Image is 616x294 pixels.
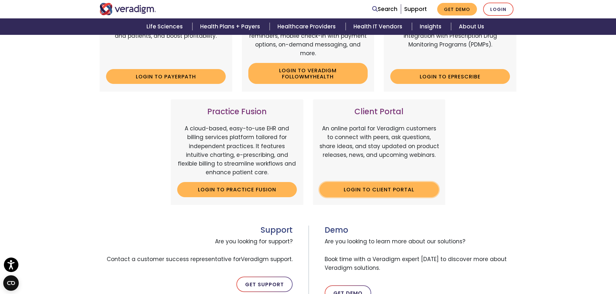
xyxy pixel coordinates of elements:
a: Login to Practice Fusion [177,182,297,197]
button: Open CMP widget [3,275,19,291]
a: Login to ePrescribe [390,69,510,84]
iframe: Drift Chat Widget [492,248,608,286]
p: An online portal for Veradigm customers to connect with peers, ask questions, share ideas, and st... [319,124,439,177]
a: Health Plans + Payers [192,18,270,35]
a: Login to Client Portal [319,182,439,197]
img: Veradigm logo [100,3,156,15]
a: About Us [451,18,492,35]
span: Veradigm support. [241,255,293,263]
a: Insights [412,18,451,35]
a: Life Sciences [139,18,192,35]
h3: Client Portal [319,107,439,117]
a: Search [372,5,397,14]
h3: Demo [325,226,517,235]
span: Are you looking to learn more about our solutions? Book time with a Veradigm expert [DATE] to dis... [325,235,517,275]
a: Support [404,5,427,13]
a: Login to Veradigm FollowMyHealth [248,63,368,84]
h3: Practice Fusion [177,107,297,117]
a: Health IT Vendors [346,18,412,35]
a: Get Demo [437,3,477,15]
h3: Support [100,226,293,235]
a: Get Support [236,277,293,292]
span: Are you looking for support? Contact a customer success representative for [100,235,293,266]
a: Healthcare Providers [270,18,345,35]
a: Login [483,3,513,16]
a: Login to Payerpath [106,69,226,84]
p: A cloud-based, easy-to-use EHR and billing services platform tailored for independent practices. ... [177,124,297,177]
